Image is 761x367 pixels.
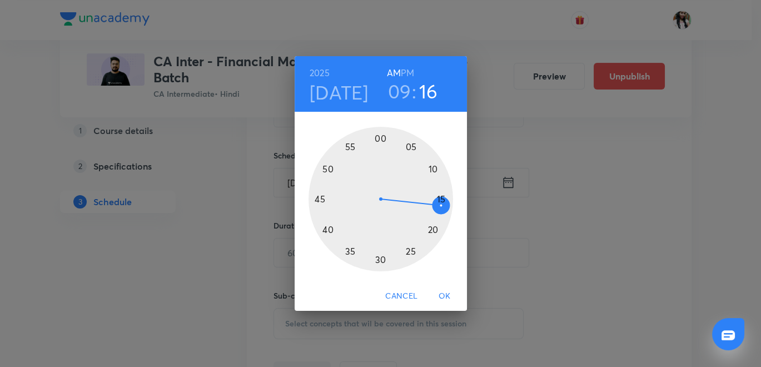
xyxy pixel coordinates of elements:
span: OK [431,289,458,303]
button: 2025 [310,65,330,81]
button: AM [387,65,401,81]
button: OK [427,286,462,306]
button: PM [401,65,414,81]
button: Cancel [381,286,422,306]
button: 09 [388,80,411,103]
button: [DATE] [310,81,369,104]
h3: : [412,80,416,103]
button: 16 [419,80,438,103]
span: Cancel [385,289,417,303]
